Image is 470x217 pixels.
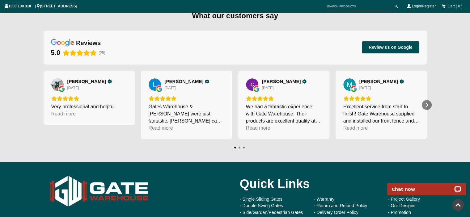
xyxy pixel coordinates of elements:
[39,100,49,110] div: Previous
[388,203,416,208] a: - Our Designs
[149,78,161,91] a: View on Google
[246,78,258,91] a: View on Google
[343,124,368,131] div: Read more
[314,210,358,215] a: - Delivery Order Policy
[262,79,301,84] span: [PERSON_NAME]
[246,78,258,91] img: chen buqi
[369,44,413,50] span: Review us on Google
[412,4,436,8] a: Login/Register
[51,103,127,110] div: Very professional and helpful
[51,96,127,101] div: Rating: 5.0 out of 5
[383,176,470,195] iframe: LiveChat chat widget
[240,197,282,202] a: - Single Sliding Gates
[149,103,224,124] div: Gates Warehouse & [PERSON_NAME] were just fantastic. [PERSON_NAME] came to quote the same day tha...
[422,100,432,110] div: Next
[343,78,356,91] a: View on Google
[362,41,419,53] button: Review us on Google
[205,79,209,84] div: Verified Customer
[246,124,270,131] div: Read more
[149,78,161,91] img: Louise Veenstra
[51,110,76,117] div: Read more
[314,203,367,208] a: - Return and Refund Policy
[67,79,112,84] a: Review by George XING
[99,51,105,55] span: (25)
[324,2,392,10] input: SEARCH PRODUCTS
[51,48,97,57] div: Rating: 5.0 out of 5
[246,103,322,124] div: We had a fantastic experience with Gate Warehouse. Their products are excellent quality at very r...
[165,86,176,90] div: [DATE]
[149,96,224,101] div: Rating: 5.0 out of 5
[165,79,210,84] a: Review by Louise Veenstra
[448,4,462,8] span: Cart ( 0 )
[359,86,371,90] div: [DATE]
[51,78,64,91] a: View on Google
[5,4,77,8] span: 1300 100 310 | [STREET_ADDRESS]
[388,210,411,215] a: - Promotion
[44,71,427,139] div: Carousel
[246,96,322,101] div: Rating: 5.0 out of 5
[44,11,427,21] div: What our customers say
[262,79,307,84] a: Review by chen buqi
[343,78,356,91] img: Meng Feng
[51,48,61,57] div: 5.0
[240,171,453,196] div: Quick Links
[359,79,398,84] span: [PERSON_NAME]
[388,197,420,202] a: - Project Gallery
[314,197,335,202] a: - Warranty
[67,79,106,84] span: [PERSON_NAME]
[400,79,404,84] div: Verified Customer
[240,203,283,208] a: - Double Swing Gates
[165,79,204,84] span: [PERSON_NAME]
[240,210,303,215] a: - Side/Garden/Pedestrian Gates
[48,171,150,211] img: Gate Warehouse
[149,124,173,131] div: Read more
[51,78,64,91] img: George XING
[108,79,112,84] div: Verified Customer
[343,103,419,124] div: Excellent service from start to finish! Gate Warehouse supplied and installed our front fence and...
[76,39,101,47] div: reviews
[359,79,404,84] a: Review by Meng Feng
[262,86,274,90] div: [DATE]
[67,86,79,90] div: [DATE]
[343,96,419,101] div: Rating: 5.0 out of 5
[302,79,307,84] div: Verified Customer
